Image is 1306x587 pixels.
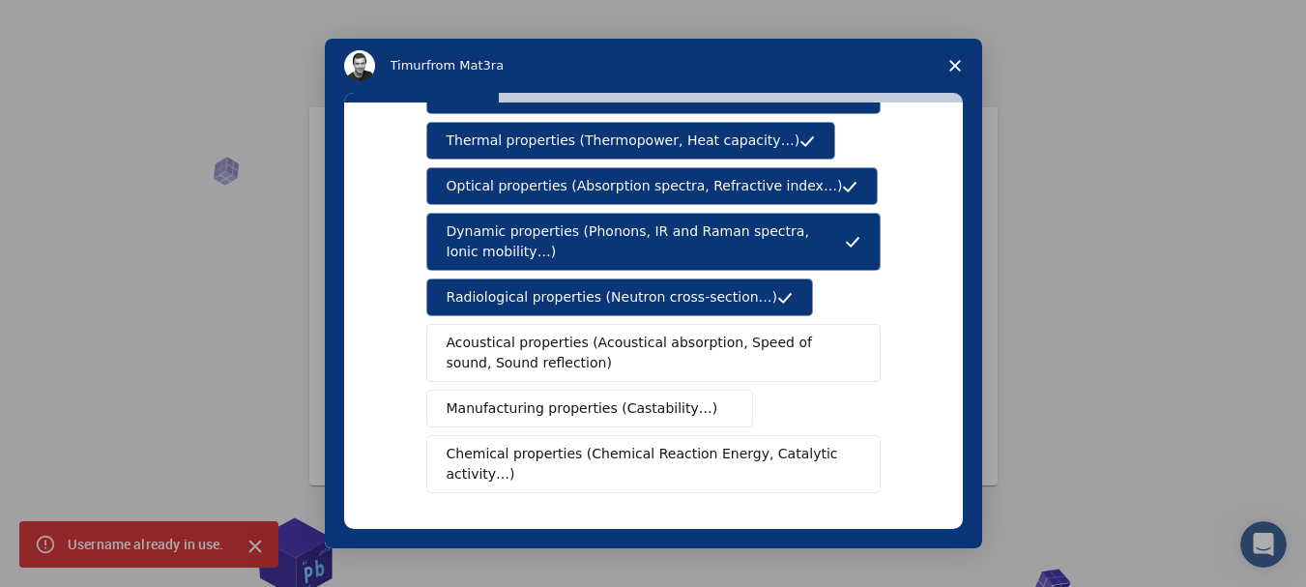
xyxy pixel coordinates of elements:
[344,50,375,81] img: Profile image for Timur
[928,39,982,93] span: Close survey
[31,14,125,31] span: Assistance
[426,390,754,427] button: Manufacturing properties (Castability…)
[447,398,718,419] span: Manufacturing properties (Castability…)
[426,324,881,382] button: Acoustical properties (Acoustical absorption, Speed of sound, Sound reflection)
[426,167,879,205] button: Optical properties (Absorption spectra, Refractive index…)
[426,122,836,160] button: Thermal properties (Thermopower, Heat capacity…)
[447,131,800,151] span: Thermal properties (Thermopower, Heat capacity…)
[447,444,847,484] span: Chemical properties (Chemical Reaction Energy, Catalytic activity…)
[426,213,881,271] button: Dynamic properties (Phonons, IR and Raman spectra, Ionic mobility…)
[426,435,881,493] button: Chemical properties (Chemical Reaction Energy, Catalytic activity…)
[447,221,845,262] span: Dynamic properties (Phonons, IR and Raman spectra, Ionic mobility…)
[391,58,426,73] span: Timur
[447,287,778,308] span: Radiological properties (Neutron cross-section…)
[426,527,852,562] div: Please enter a few properties that are most important to you from the selected categories.
[447,176,843,196] span: Optical properties (Absorption spectra, Refractive index…)
[447,333,849,373] span: Acoustical properties (Acoustical absorption, Speed of sound, Sound reflection)
[426,58,504,73] span: from Mat3ra
[426,279,814,316] button: Radiological properties (Neutron cross-section…)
